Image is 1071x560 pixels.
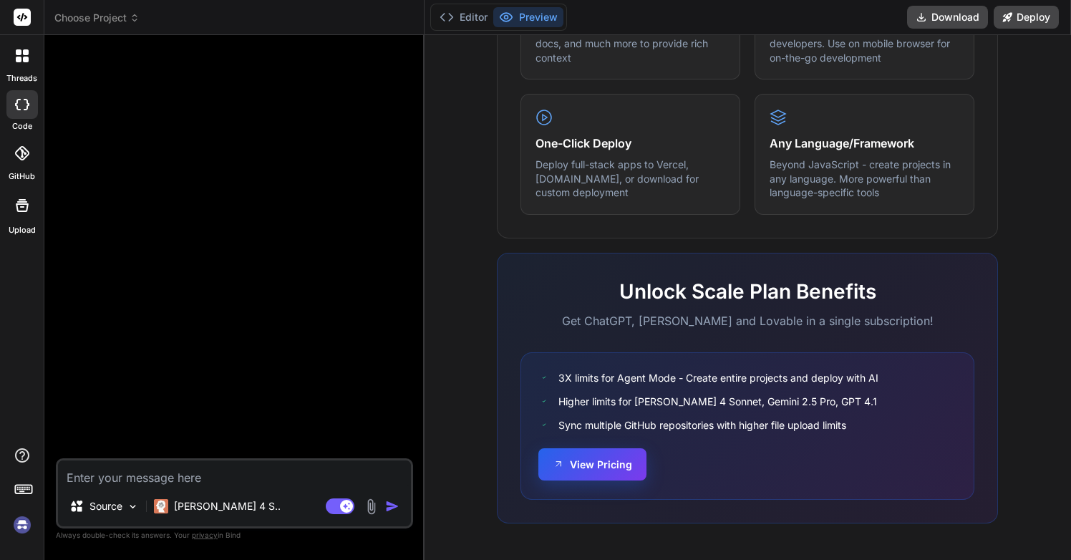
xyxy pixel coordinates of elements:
label: GitHub [9,170,35,183]
p: Get ChatGPT, [PERSON_NAME] and Lovable in a single subscription! [520,312,974,329]
h4: Any Language/Framework [770,135,959,152]
h4: One-Click Deploy [535,135,725,152]
span: Higher limits for [PERSON_NAME] 4 Sonnet, Gemini 2.5 Pro, GPT 4.1 [558,394,877,409]
p: Support for code files, PDFs, images, docs, and much more to provide rich context [535,22,725,64]
img: icon [385,499,399,513]
p: Source [89,499,122,513]
p: Beyond JavaScript - create projects in any language. More powerful than language-specific tools [770,158,959,200]
p: Perfect for founders, builders, and developers. Use on mobile browser for on-the-go development [770,22,959,64]
h2: Unlock Scale Plan Benefits [520,276,974,306]
p: Always double-check its answers. Your in Bind [56,528,413,542]
span: privacy [192,531,218,539]
button: Preview [493,7,563,27]
label: code [12,120,32,132]
button: Editor [434,7,493,27]
p: Deploy full-stack apps to Vercel, [DOMAIN_NAME], or download for custom deployment [535,158,725,200]
img: Claude 4 Sonnet [154,499,168,513]
button: View Pricing [538,448,646,481]
img: attachment [363,498,379,515]
span: 3X limits for Agent Mode - Create entire projects and deploy with AI [558,370,878,385]
img: Pick Models [127,501,139,513]
label: threads [6,72,37,85]
button: Download [907,6,988,29]
span: Choose Project [54,11,140,25]
button: Deploy [994,6,1059,29]
span: Sync multiple GitHub repositories with higher file upload limits [558,417,846,433]
img: signin [10,513,34,537]
p: [PERSON_NAME] 4 S.. [174,499,281,513]
label: Upload [9,224,36,236]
